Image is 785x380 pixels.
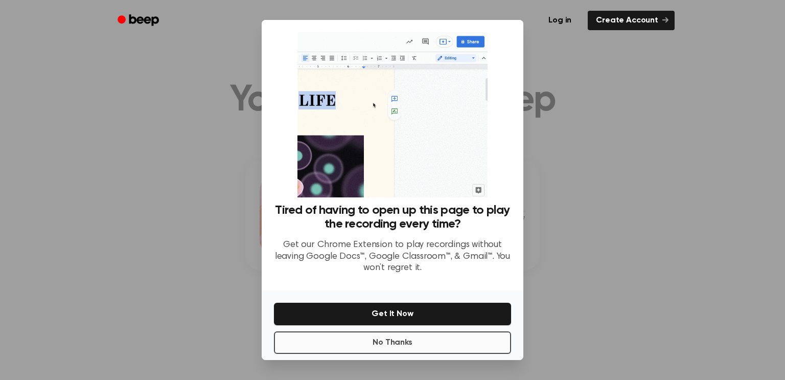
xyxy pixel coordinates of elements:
[274,331,511,354] button: No Thanks
[110,11,168,31] a: Beep
[297,32,487,197] img: Beep extension in action
[538,9,582,32] a: Log in
[274,239,511,274] p: Get our Chrome Extension to play recordings without leaving Google Docs™, Google Classroom™, & Gm...
[274,204,511,231] h3: Tired of having to open up this page to play the recording every time?
[588,11,675,30] a: Create Account
[274,303,511,325] button: Get It Now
